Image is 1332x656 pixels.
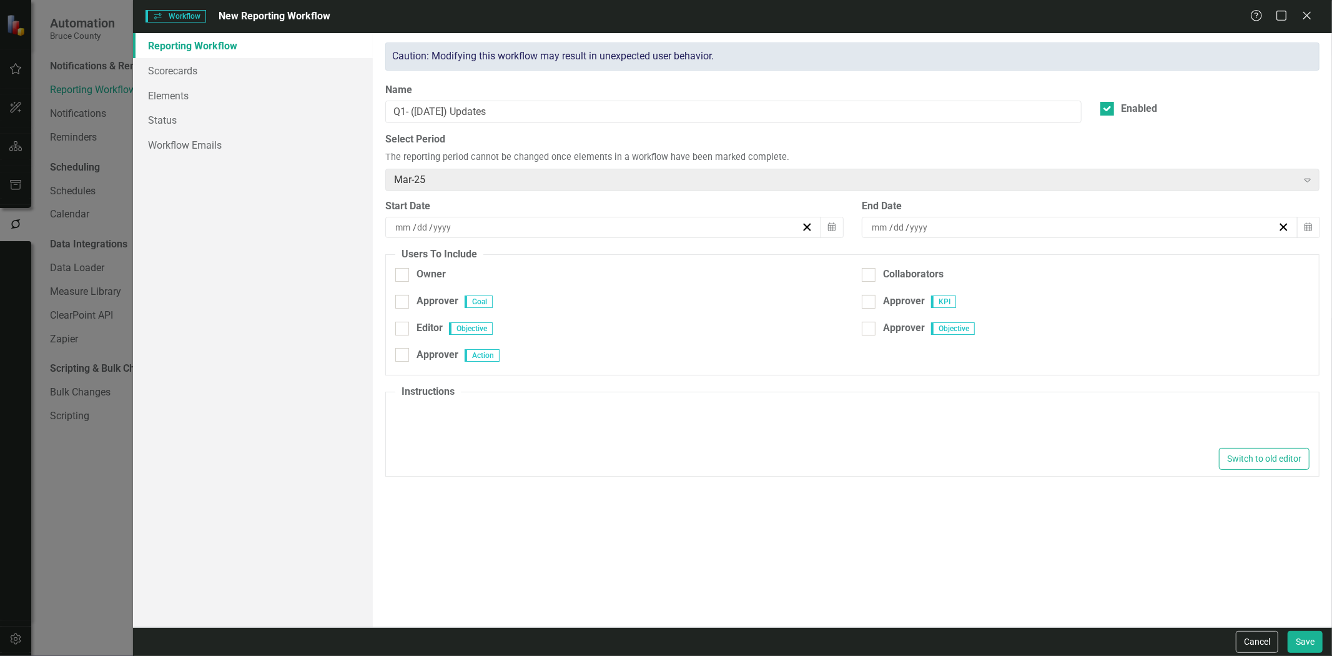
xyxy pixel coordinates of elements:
[417,348,458,362] div: Approver
[133,83,373,108] a: Elements
[449,322,493,335] span: Objective
[413,222,417,233] span: /
[465,296,493,308] span: Goal
[883,321,925,335] div: Approver
[889,222,893,233] span: /
[395,247,483,262] legend: Users To Include
[893,221,905,234] input: dd
[433,221,452,234] input: yyyy
[417,267,446,282] div: Owner
[219,10,330,22] span: New Reporting Workflow
[883,294,925,309] div: Approver
[385,132,1320,147] label: Select Period
[133,107,373,132] a: Status
[429,222,433,233] span: /
[931,322,975,335] span: Objective
[385,101,1081,124] input: Name
[1288,631,1323,653] button: Save
[417,321,443,335] div: Editor
[385,199,843,214] div: Start Date
[871,221,889,234] input: mm
[385,83,1081,97] label: Name
[395,385,461,399] legend: Instructions
[133,132,373,157] a: Workflow Emails
[905,222,909,233] span: /
[883,267,944,282] div: Collaborators
[133,58,373,83] a: Scorecards
[1219,448,1310,470] button: Switch to old editor
[394,172,1297,187] div: Mar-25
[1236,631,1278,653] button: Cancel
[1122,102,1158,116] div: Enabled
[385,42,1320,71] div: Caution: Modifying this workflow may result in unexpected user behavior.
[133,33,373,58] a: Reporting Workflow
[385,151,789,164] span: The reporting period cannot be changed once elements in a workflow have been marked complete.
[417,221,429,234] input: dd
[465,349,500,362] span: Action
[931,296,956,308] span: KPI
[909,221,929,234] input: yyyy
[146,10,205,22] span: Workflow
[862,199,1320,214] div: End Date
[417,294,458,309] div: Approver
[395,221,413,234] input: mm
